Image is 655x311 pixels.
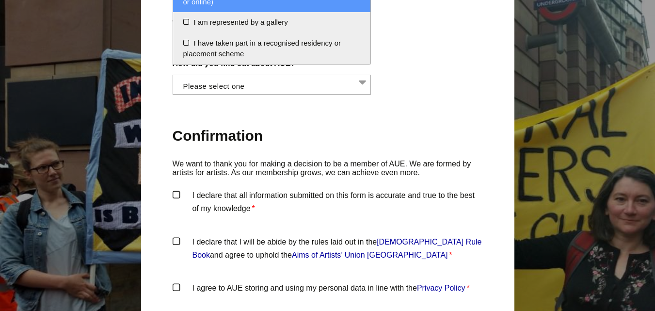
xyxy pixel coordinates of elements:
label: I declare that all information submitted on this form is accurate and true to the best of my know... [173,189,483,218]
label: I agree to AUE storing and using my personal data in line with the [173,281,483,311]
label: I declare that I will be abide by the rules laid out in the and agree to uphold the [173,235,483,264]
a: Aims of Artists’ Union [GEOGRAPHIC_DATA] [292,251,448,259]
a: [DEMOGRAPHIC_DATA] Rule Book [192,238,482,259]
a: Privacy Policy [417,284,465,292]
p: We want to thank you for making a decision to be a member of AUE. We are formed by artists for ar... [173,160,483,178]
h2: Confirmation [173,126,483,145]
li: I have taken part in a recognised residency or placement scheme [173,33,371,65]
li: I am represented by a gallery [173,12,371,33]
